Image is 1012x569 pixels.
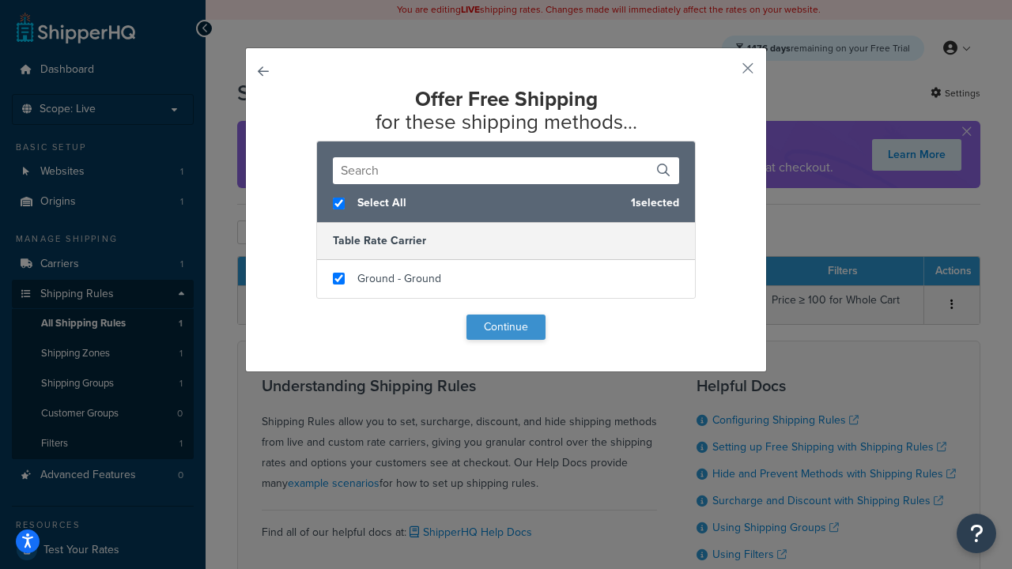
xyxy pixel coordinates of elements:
input: Search [333,157,679,184]
button: Continue [466,315,546,340]
button: Open Resource Center [957,514,996,553]
div: 1 selected [317,184,695,223]
strong: Offer Free Shipping [415,84,598,114]
span: Ground - Ground [357,270,441,287]
h2: for these shipping methods... [285,88,727,133]
span: Select All [357,192,618,214]
h5: Table Rate Carrier [317,223,695,259]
